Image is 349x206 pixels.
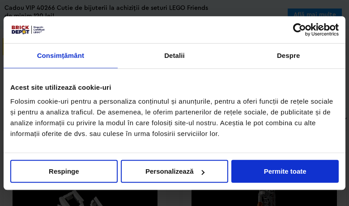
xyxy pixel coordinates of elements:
a: Despre [231,44,345,68]
img: siglă [10,25,45,35]
a: Usercentrics Cookiebot - opens in a new window [260,23,339,36]
button: Permite toate [231,160,339,183]
a: Consimțământ [4,44,118,68]
a: Detalii [118,44,232,68]
div: Folosim cookie-uri pentru a personaliza conținutul și anunțurile, pentru a oferi funcții de rețel... [10,96,339,139]
button: Personalizează [121,160,228,183]
button: Respinge [10,160,118,183]
div: Acest site utilizează cookie-uri [10,82,339,93]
